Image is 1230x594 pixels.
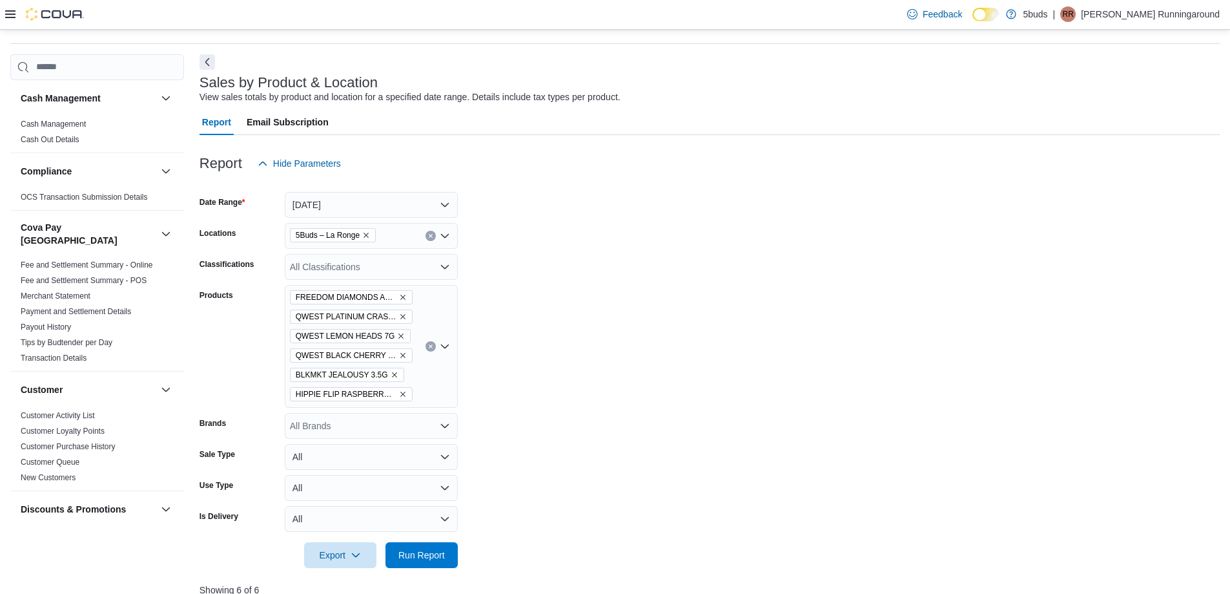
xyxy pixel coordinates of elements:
[200,480,233,491] label: Use Type
[10,257,184,371] div: Cova Pay [GEOGRAPHIC_DATA]
[21,165,72,178] h3: Compliance
[21,221,156,247] button: Cova Pay [GEOGRAPHIC_DATA]
[296,388,396,401] span: HIPPIE FLIP RASPBERRY HIPPIE CRIPPLER INFUSED PR 3X0.5G
[21,442,116,451] a: Customer Purchase History
[200,228,236,239] label: Locations
[200,418,226,429] label: Brands
[304,542,376,568] button: Export
[10,408,184,491] div: Customer
[290,290,413,304] span: FREEDOM DIAMONDS ARE FOREVER BLACK KYBER CRYSTAL CART 1ML
[923,8,962,21] span: Feedback
[397,332,405,340] button: Remove QWEST LEMON HEADS 7G from selection in this group
[1023,6,1047,22] p: 5buds
[202,109,231,135] span: Report
[21,275,147,286] span: Fee and Settlement Summary - POS
[21,338,112,347] a: Tips by Budtender per Day
[200,197,245,207] label: Date Range
[200,449,235,460] label: Sale Type
[290,329,411,343] span: QWEST LEMON HEADS 7G
[26,8,84,21] img: Cova
[425,341,436,352] button: Clear input
[158,164,174,179] button: Compliance
[21,135,79,144] a: Cash Out Details
[21,411,95,420] a: Customer Activity List
[21,92,156,105] button: Cash Management
[21,193,148,202] a: OCS Transaction Submission Details
[21,307,131,316] a: Payment and Settlement Details
[399,390,407,398] button: Remove HIPPIE FLIP RASPBERRY HIPPIE CRIPPLER INFUSED PR 3X0.5G from selection in this group
[290,310,413,324] span: QWEST PLATINUM CRASHER 7G
[200,54,215,70] button: Next
[285,506,458,532] button: All
[440,421,450,431] button: Open list of options
[296,291,396,304] span: FREEDOM DIAMONDS ARE FOREVER BLACK [PERSON_NAME] CART 1ML
[21,192,148,202] span: OCS Transaction Submission Details
[440,341,450,352] button: Open list of options
[21,292,90,301] a: Merchant Statement
[21,260,153,270] span: Fee and Settlement Summary - Online
[296,330,395,343] span: QWEST LEMON HEADS 7G
[10,189,184,210] div: Compliance
[21,134,79,145] span: Cash Out Details
[440,262,450,272] button: Open list of options
[21,383,156,396] button: Customer
[158,226,174,242] button: Cova Pay [GEOGRAPHIC_DATA]
[290,387,413,401] span: HIPPIE FLIP RASPBERRY HIPPIE CRIPPLER INFUSED PR 3X0.5G
[21,426,105,436] span: Customer Loyalty Points
[21,472,76,483] span: New Customers
[290,348,413,363] span: QWEST BLACK CHERRY GUAVA 7G
[398,549,445,562] span: Run Report
[21,503,126,516] h3: Discounts & Promotions
[21,427,105,436] a: Customer Loyalty Points
[21,322,71,332] span: Payout History
[21,354,87,363] a: Transaction Details
[972,8,999,21] input: Dark Mode
[285,444,458,470] button: All
[399,313,407,321] button: Remove QWEST PLATINUM CRASHER 7G from selection in this group
[21,441,116,452] span: Customer Purchase History
[21,353,87,363] span: Transaction Details
[425,231,436,241] button: Clear input
[21,458,79,467] a: Customer Queue
[158,502,174,517] button: Discounts & Promotions
[273,157,341,170] span: Hide Parameters
[312,542,369,568] span: Export
[296,368,388,381] span: BLKMKT JEALOUSY 3.5G
[200,290,233,301] label: Products
[200,90,620,104] div: View sales totals by product and location for a specified date range. Details include tax types p...
[296,310,396,323] span: QWEST PLATINUM CRASHER 7G
[158,90,174,106] button: Cash Management
[21,306,131,317] span: Payment and Settlement Details
[902,1,967,27] a: Feedback
[1060,6,1076,22] div: Riel Runningaround
[21,503,156,516] button: Discounts & Promotions
[21,383,63,396] h3: Customer
[200,511,238,522] label: Is Delivery
[21,337,112,348] span: Tips by Budtender per Day
[440,231,450,241] button: Open list of options
[21,165,156,178] button: Compliance
[290,228,376,242] span: 5Buds – La Ronge
[200,75,378,90] h3: Sales by Product & Location
[1053,6,1056,22] p: |
[21,120,86,129] a: Cash Management
[10,116,184,153] div: Cash Management
[200,156,242,171] h3: Report
[21,260,153,270] a: Fee and Settlement Summary - Online
[21,291,90,301] span: Merchant Statement
[252,151,346,176] button: Hide Parameters
[285,475,458,501] button: All
[296,349,396,362] span: QWEST BLACK CHERRY GUAVA 7G
[399,293,407,301] button: Remove FREEDOM DIAMONDS ARE FOREVER BLACK KYBER CRYSTAL CART 1ML from selection in this group
[158,382,174,398] button: Customer
[385,542,458,568] button: Run Report
[296,229,360,242] span: 5Buds – La Ronge
[247,109,329,135] span: Email Subscription
[21,276,147,285] a: Fee and Settlement Summary - POS
[362,231,370,239] button: Remove 5Buds – La Ronge from selection in this group
[21,473,76,482] a: New Customers
[290,368,404,382] span: BLKMKT JEALOUSY 3.5G
[200,259,254,270] label: Classifications
[21,410,95,421] span: Customer Activity List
